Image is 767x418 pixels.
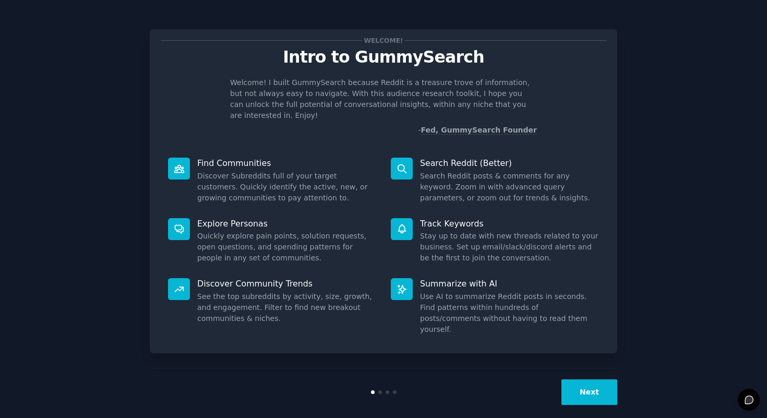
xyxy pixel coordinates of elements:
[561,379,617,405] button: Next
[418,125,537,136] div: -
[420,278,599,289] p: Summarize with AI
[197,291,376,324] dd: See the top subreddits by activity, size, growth, and engagement. Filter to find new breakout com...
[197,218,376,229] p: Explore Personas
[420,218,599,229] p: Track Keywords
[161,48,606,66] p: Intro to GummySearch
[197,171,376,204] dd: Discover Subreddits full of your target customers. Quickly identify the active, new, or growing c...
[420,158,599,169] p: Search Reddit (Better)
[420,231,599,264] dd: Stay up to date with new threads related to your business. Set up email/slack/discord alerts and ...
[420,171,599,204] dd: Search Reddit posts & comments for any keyword. Zoom in with advanced query parameters, or zoom o...
[197,278,376,289] p: Discover Community Trends
[197,231,376,264] dd: Quickly explore pain points, solution requests, open questions, and spending patterns for people ...
[230,77,537,121] p: Welcome! I built GummySearch because Reddit is a treasure trove of information, but not always ea...
[420,291,599,335] dd: Use AI to summarize Reddit posts in seconds. Find patterns within hundreds of posts/comments with...
[197,158,376,169] p: Find Communities
[421,126,537,135] a: Fed, GummySearch Founder
[362,35,405,46] span: Welcome!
